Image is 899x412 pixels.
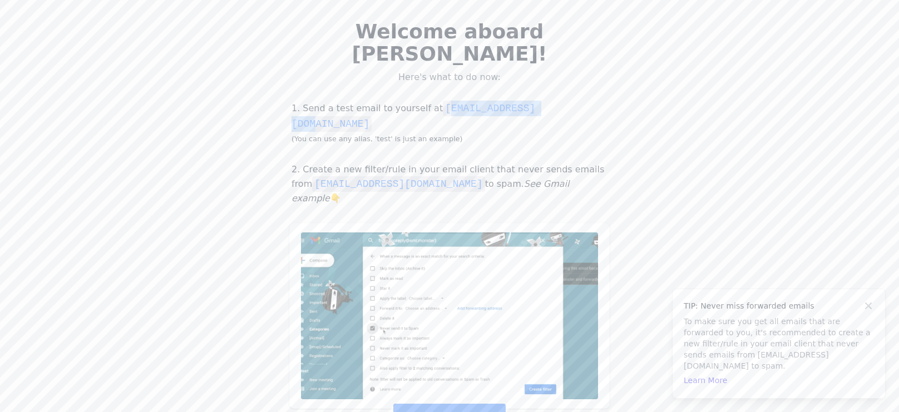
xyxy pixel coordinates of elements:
[325,21,574,65] h2: Welcome aboard [PERSON_NAME]!
[684,300,874,311] h4: TIP: Never miss forwarded emails
[325,72,574,83] p: Here's what to do now:
[684,376,727,385] a: Learn More
[684,316,874,371] p: To make sure you get all emails that are forwarded to you, it's recommended to create a new filte...
[289,163,610,205] p: 2. Create a new filter/rule in your email client that never sends emails from to spam. 👇
[301,232,598,399] img: Add noreply@eml.monster to a Never Send to Spam filter in Gmail
[289,101,610,145] p: 1. Send a test email to yourself at
[312,176,485,192] code: [EMAIL_ADDRESS][DOMAIN_NAME]
[292,101,535,132] code: [EMAIL_ADDRESS][DOMAIN_NAME]
[292,135,463,143] small: (You can use any alias, 'test' is just an example)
